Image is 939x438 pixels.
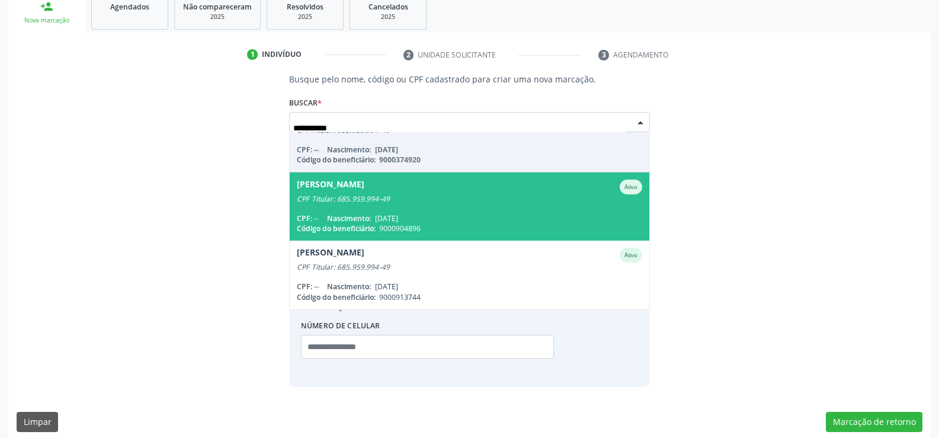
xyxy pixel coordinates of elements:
[289,94,322,112] label: Buscar
[379,292,421,302] span: 9000913744
[297,282,312,292] span: CPF:
[289,73,650,85] p: Busque pelo nome, código ou CPF cadastrado para criar uma nova marcação.
[379,223,421,234] span: 9000904896
[275,12,335,21] div: 2025
[297,213,642,223] div: --
[327,213,371,223] span: Nascimento:
[297,194,642,204] div: CPF Titular: 685.959.994-49
[183,2,252,12] span: Não compareceram
[17,16,77,25] div: Nova marcação
[327,282,371,292] span: Nascimento:
[624,251,637,259] small: Ativo
[297,248,364,263] div: [PERSON_NAME]
[297,263,642,272] div: CPF Titular: 685.959.994-49
[17,412,58,432] button: Limpar
[368,2,408,12] span: Cancelados
[624,183,637,191] small: Ativo
[297,292,376,302] span: Código do beneficiário:
[375,213,398,223] span: [DATE]
[297,213,312,223] span: CPF:
[262,49,302,60] div: Indivíduo
[183,12,252,21] div: 2025
[110,2,149,12] span: Agendados
[375,282,398,292] span: [DATE]
[297,223,376,234] span: Código do beneficiário:
[247,49,258,60] div: 1
[297,180,364,194] div: [PERSON_NAME]
[826,412,922,432] button: Marcação de retorno
[358,12,418,21] div: 2025
[287,2,323,12] span: Resolvidos
[301,316,380,335] label: Número de celular
[297,282,642,292] div: --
